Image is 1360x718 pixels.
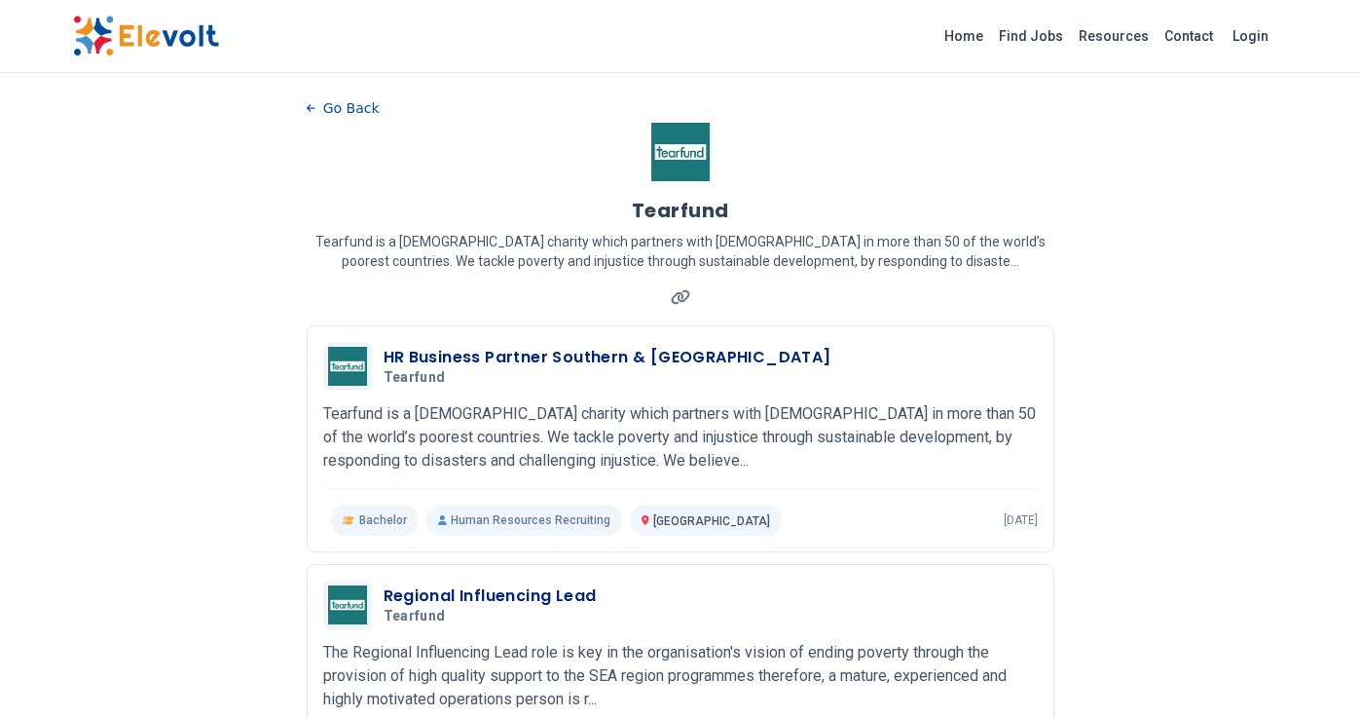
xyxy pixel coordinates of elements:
[323,342,1038,536] a: TearfundHR Business Partner Southern & [GEOGRAPHIC_DATA]TearfundTearfund is a [DEMOGRAPHIC_DATA] ...
[1071,20,1157,52] a: Resources
[426,505,622,536] p: Human Resources Recruiting
[1085,94,1288,678] iframe: Advertisement
[307,94,380,123] button: Go Back
[1221,17,1280,56] a: Login
[1004,512,1038,528] p: [DATE]
[384,585,597,608] h3: Regional Influencing Lead
[73,16,219,57] img: Elevolt
[307,232,1054,271] p: Tearfund is a [DEMOGRAPHIC_DATA] charity which partners with [DEMOGRAPHIC_DATA] in more than 50 o...
[73,94,276,678] iframe: Advertisement
[651,123,710,181] img: Tearfund
[384,608,446,625] span: Tearfund
[991,20,1071,52] a: Find Jobs
[359,512,407,528] span: Bachelor
[323,641,1038,711] p: The Regional Influencing Lead role is key in the organisation's vision of ending poverty through ...
[1157,20,1221,52] a: Contact
[653,514,770,528] span: [GEOGRAPHIC_DATA]
[323,402,1038,472] p: Tearfund is a [DEMOGRAPHIC_DATA] charity which partners with [DEMOGRAPHIC_DATA] in more than 50 o...
[937,20,991,52] a: Home
[328,586,367,624] img: Tearfund
[384,369,446,387] span: Tearfund
[328,347,367,386] img: Tearfund
[384,346,831,369] h3: HR Business Partner Southern & [GEOGRAPHIC_DATA]
[632,197,729,224] h1: Tearfund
